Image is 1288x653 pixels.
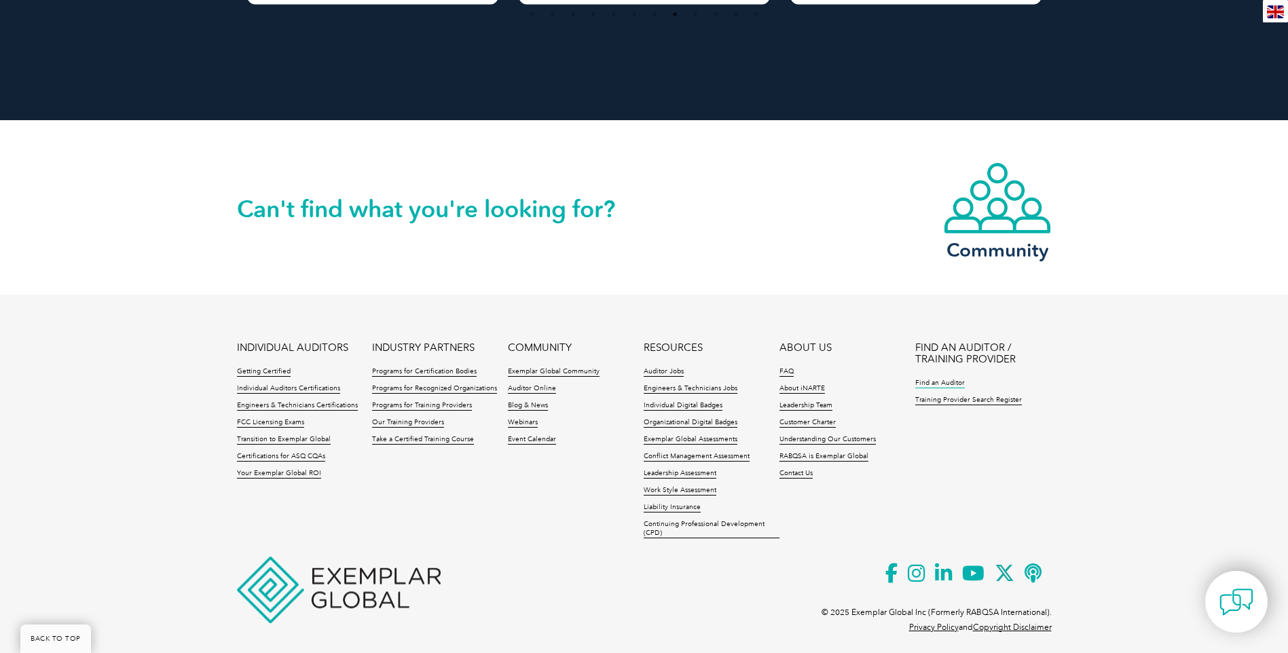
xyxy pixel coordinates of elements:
a: Transition to Exemplar Global [237,435,331,445]
a: BACK TO TOP [20,624,91,653]
a: Auditor Online [508,384,556,394]
a: Certifications for ASQ CQAs [237,452,325,462]
a: Continuing Professional Development (CPD) [644,520,779,538]
a: FAQ [779,367,794,377]
h2: Can't find what you're looking for? [237,198,644,220]
a: Contact Us [779,469,813,479]
a: Engineers & Technicians Jobs [644,384,737,394]
a: INDIVIDUAL AUDITORS [237,342,348,354]
button: 6 of 4 [627,7,641,21]
a: Find an Auditor [915,379,965,388]
a: Liability Insurance [644,503,701,512]
button: 5 of 4 [607,7,621,21]
p: and [909,620,1052,635]
img: Exemplar Global [237,557,441,623]
p: © 2025 Exemplar Global Inc (Formerly RABQSA International). [822,605,1052,620]
a: Copyright Disclaimer [973,622,1052,632]
a: Take a Certified Training Course [372,435,474,445]
h3: Community [943,242,1052,259]
a: Customer Charter [779,418,836,428]
a: Webinars [508,418,538,428]
a: Leadership Team [779,401,832,411]
a: Work Style Assessment [644,486,716,496]
button: 2 of 4 [546,7,559,21]
a: FIND AN AUDITOR / TRAINING PROVIDER [915,342,1051,365]
button: 1 of 4 [526,7,539,21]
button: 9 of 4 [688,7,702,21]
a: Programs for Training Providers [372,401,472,411]
a: About iNARTE [779,384,825,394]
button: 4 of 4 [587,7,600,21]
a: Getting Certified [237,367,291,377]
a: Training Provider Search Register [915,396,1022,405]
a: Engineers & Technicians Certifications [237,401,358,411]
a: Leadership Assessment [644,469,716,479]
a: Exemplar Global Assessments [644,435,737,445]
img: contact-chat.png [1219,585,1253,619]
a: Organizational Digital Badges [644,418,737,428]
a: Your Exemplar Global ROI [237,469,321,479]
button: 11 of 4 [729,7,743,21]
button: 3 of 4 [566,7,580,21]
a: Auditor Jobs [644,367,684,377]
img: en [1267,5,1284,18]
button: 10 of 4 [709,7,722,21]
button: 8 of 4 [668,7,682,21]
a: COMMUNITY [508,342,572,354]
a: FCC Licensing Exams [237,418,304,428]
a: Programs for Certification Bodies [372,367,477,377]
a: Individual Digital Badges [644,401,722,411]
a: Individual Auditors Certifications [237,384,340,394]
a: Programs for Recognized Organizations [372,384,497,394]
a: Event Calendar [508,435,556,445]
a: Privacy Policy [909,622,959,632]
a: Community [943,162,1052,259]
button: 12 of 4 [750,7,763,21]
img: icon-community.webp [943,162,1052,235]
a: RABQSA is Exemplar Global [779,452,868,462]
a: Our Training Providers [372,418,444,428]
a: Understanding Our Customers [779,435,876,445]
button: 7 of 4 [648,7,661,21]
a: ABOUT US [779,342,832,354]
a: Conflict Management Assessment [644,452,750,462]
a: Exemplar Global Community [508,367,600,377]
a: RESOURCES [644,342,703,354]
a: INDUSTRY PARTNERS [372,342,475,354]
a: Blog & News [508,401,548,411]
